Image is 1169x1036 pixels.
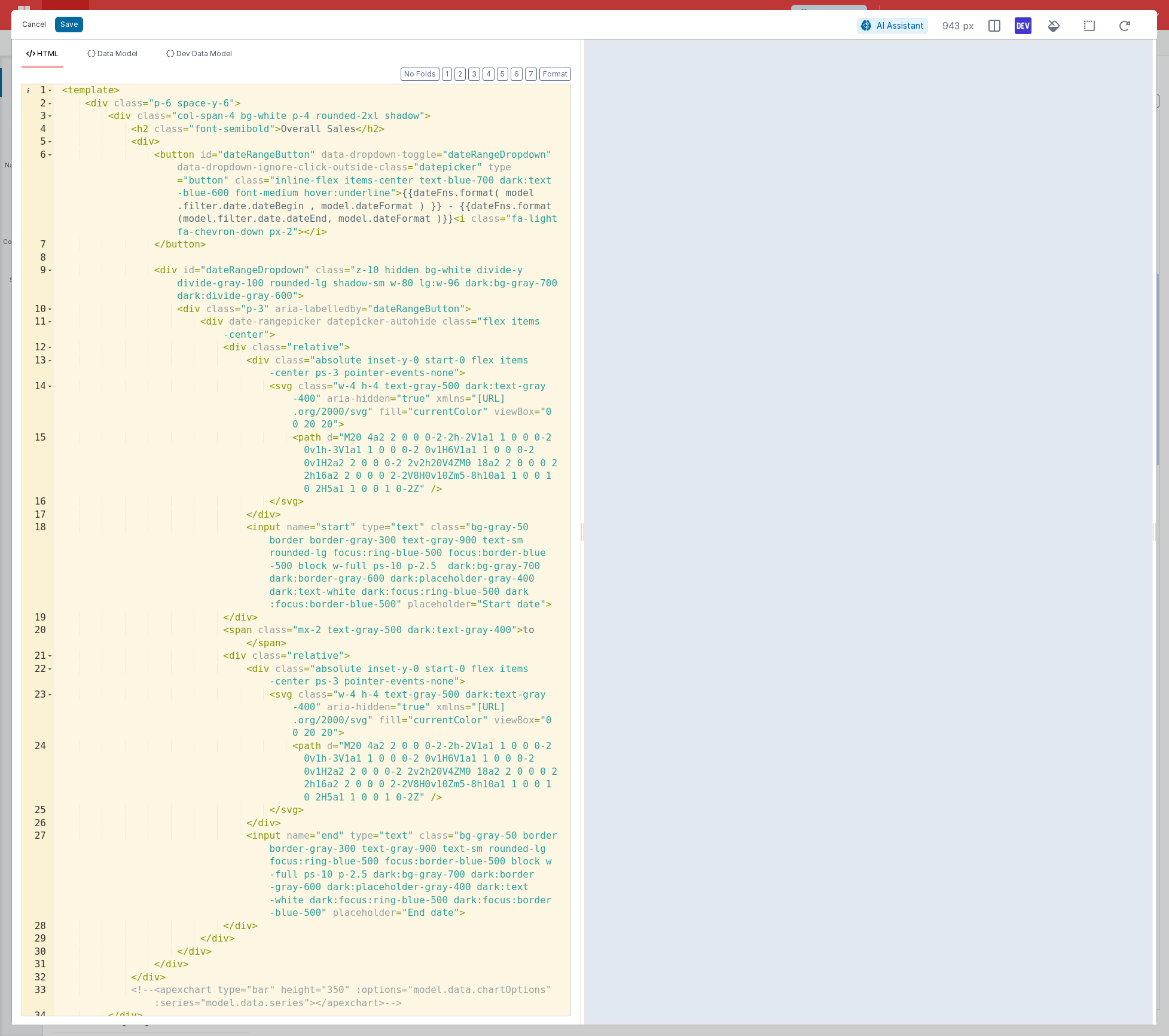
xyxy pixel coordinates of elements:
div: 21 [22,650,54,663]
div: 30 [22,946,54,959]
div: 24 [22,740,54,805]
button: 6 [511,68,523,81]
div: 5 [22,136,54,149]
button: No Folds [401,68,439,81]
div: 13 [22,354,54,380]
span: HTML [37,49,59,58]
div: 22 [22,663,54,689]
button: 1 [442,68,452,81]
div: 17 [22,509,54,522]
div: 23 [22,689,54,740]
div: 1 [22,84,54,97]
div: 4 [22,123,54,136]
div: 10 [22,303,54,316]
button: Cancel [16,16,52,33]
div: 34 [22,1010,54,1023]
div: 26 [22,817,54,830]
div: 18 [22,521,54,612]
span: Dev Data Model [176,49,232,58]
button: 3 [468,68,480,81]
button: 7 [525,68,537,81]
div: 31 [22,958,54,971]
div: 8 [22,252,54,265]
div: 20 [22,624,54,650]
div: 12 [22,341,54,354]
button: 5 [497,68,508,81]
div: 7 [22,239,54,252]
div: 11 [22,316,54,341]
div: 19 [22,612,54,625]
div: 3 [22,110,54,123]
div: 29 [22,933,54,946]
div: 33 [22,984,54,1010]
button: Format [539,68,571,81]
div: 27 [22,830,54,920]
div: 6 [22,149,54,239]
div: 14 [22,380,54,432]
div: 25 [22,804,54,817]
button: 2 [454,68,466,81]
button: Save [55,17,83,32]
button: AI Assistant [857,18,928,33]
span: Data Model [97,49,138,58]
span: 943 px [942,19,974,33]
div: 9 [22,264,54,303]
div: 28 [22,920,54,933]
div: 32 [22,971,54,985]
div: 15 [22,432,54,496]
div: 16 [22,496,54,509]
button: 4 [483,68,495,81]
span: AI Assistant [877,20,924,30]
div: 2 [22,97,54,111]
